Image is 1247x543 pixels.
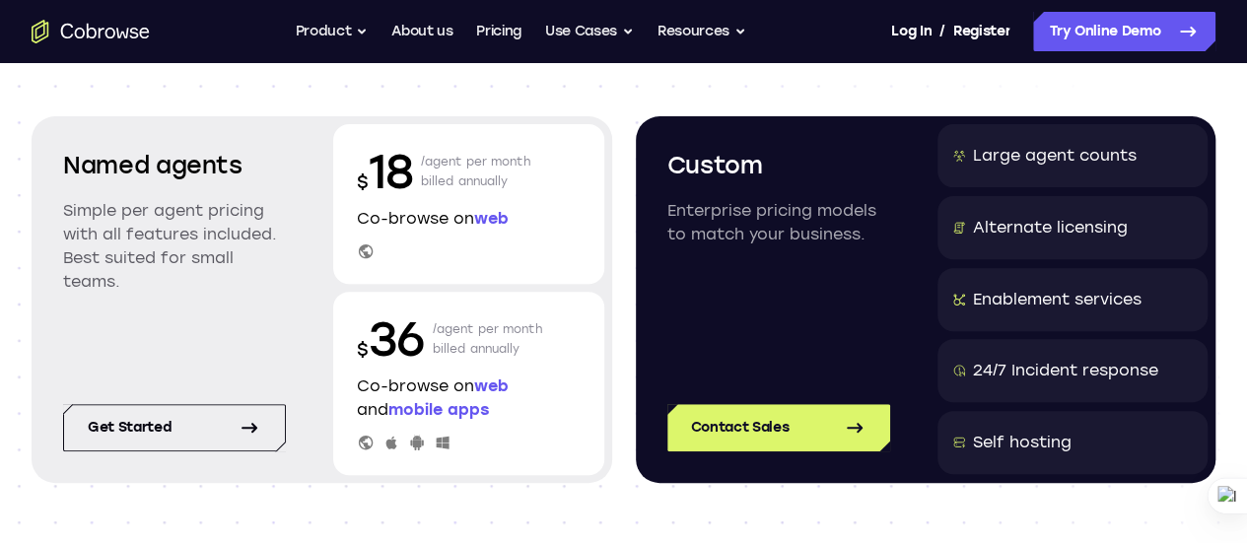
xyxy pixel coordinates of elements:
h2: Custom [667,148,890,183]
a: Try Online Demo [1033,12,1215,51]
div: Large agent counts [973,144,1137,168]
p: Co-browse on [357,207,580,231]
span: / [939,20,945,43]
span: web [474,376,509,395]
a: Log In [891,12,931,51]
button: Resources [658,12,746,51]
p: /agent per month billed annually [421,140,531,203]
div: 24/7 Incident response [973,359,1158,382]
p: 36 [357,307,424,371]
a: Register [953,12,1010,51]
button: Product [296,12,369,51]
button: Use Cases [545,12,634,51]
span: $ [357,171,369,193]
p: /agent per month billed annually [433,307,543,371]
span: mobile apps [388,400,489,419]
div: Alternate licensing [973,216,1128,239]
a: Get started [63,404,286,451]
span: $ [357,339,369,361]
a: Go to the home page [32,20,150,43]
p: Enterprise pricing models to match your business. [667,199,890,246]
div: Self hosting [973,431,1072,454]
h2: Named agents [63,148,286,183]
a: Contact Sales [667,404,890,451]
p: 18 [357,140,412,203]
span: web [474,209,509,228]
div: Enablement services [973,288,1142,311]
a: Pricing [476,12,521,51]
p: Simple per agent pricing with all features included. Best suited for small teams. [63,199,286,294]
p: Co-browse on and [357,374,580,422]
a: About us [391,12,452,51]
